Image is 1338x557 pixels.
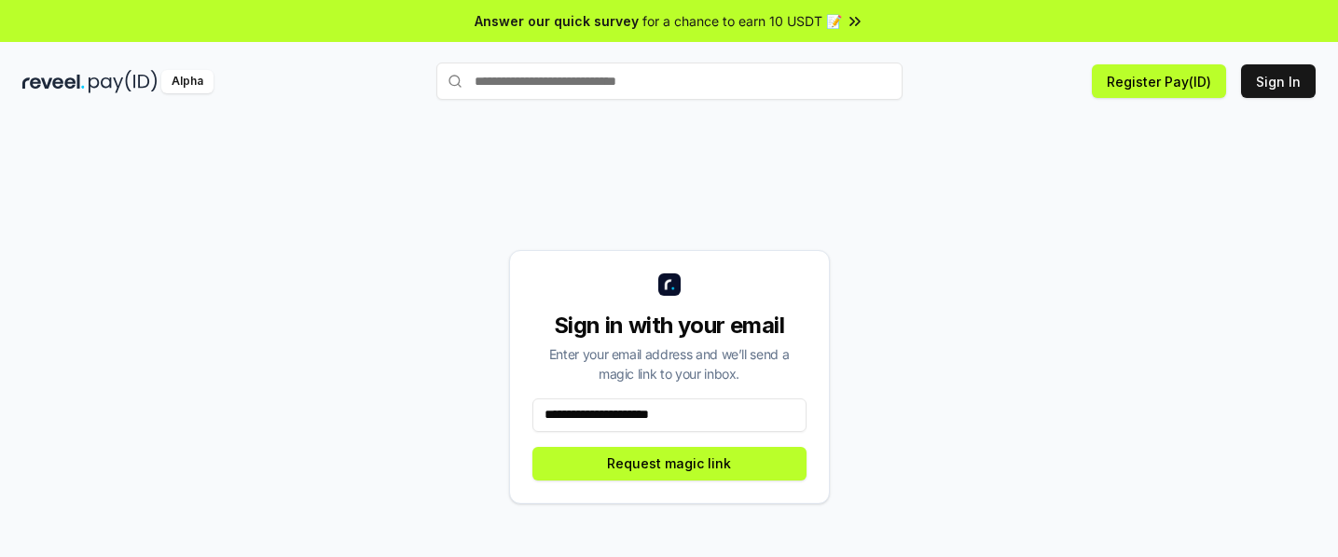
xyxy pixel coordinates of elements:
[89,70,158,93] img: pay_id
[532,311,807,341] div: Sign in with your email
[22,70,85,93] img: reveel_dark
[642,11,842,31] span: for a chance to earn 10 USDT 📝
[658,273,681,296] img: logo_small
[1092,64,1226,98] button: Register Pay(ID)
[475,11,639,31] span: Answer our quick survey
[532,447,807,480] button: Request magic link
[532,344,807,383] div: Enter your email address and we’ll send a magic link to your inbox.
[161,70,214,93] div: Alpha
[1241,64,1316,98] button: Sign In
